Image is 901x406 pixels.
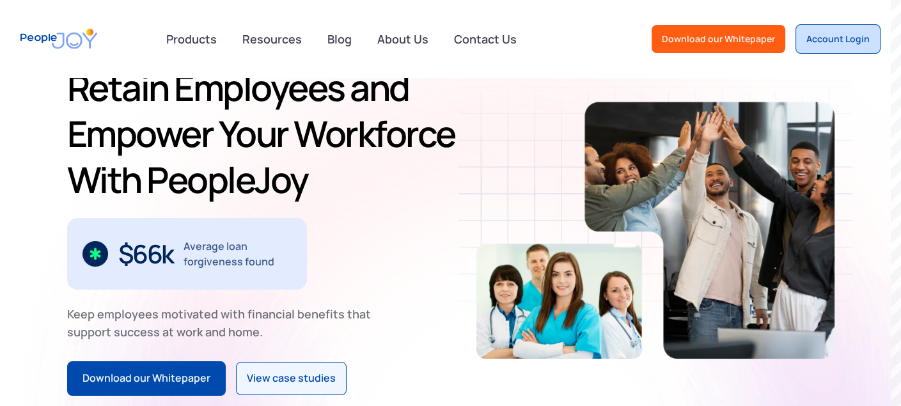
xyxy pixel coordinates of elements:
[67,65,466,203] h1: Retain Employees and Empower Your Workforce With PeopleJoy
[236,362,347,395] a: View case studies
[320,25,359,53] a: Blog
[118,244,173,264] div: $66k
[652,25,785,53] a: Download our Whitepaper
[235,25,309,53] a: Resources
[67,361,226,396] a: Download our Whitepaper
[662,33,775,45] div: Download our Whitepaper
[67,305,382,341] div: Keep employees motivated with financial benefits that support success at work and home.
[67,218,307,290] div: 2 / 3
[247,370,336,387] div: View case studies
[806,33,870,45] div: Account Login
[795,24,881,54] a: Account Login
[20,20,97,57] a: home
[159,26,224,52] div: Products
[476,244,642,359] img: Retain-Employees-PeopleJoy
[184,238,292,269] div: Average loan forgiveness found
[584,102,834,359] img: Retain-Employees-PeopleJoy
[446,25,524,53] a: Contact Us
[82,370,210,387] div: Download our Whitepaper
[370,25,436,53] a: About Us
